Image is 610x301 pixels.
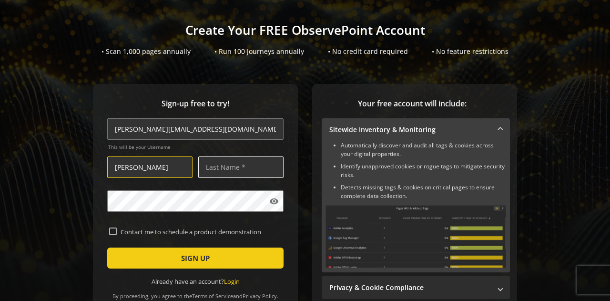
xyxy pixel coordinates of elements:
[329,283,491,292] mat-panel-title: Privacy & Cookie Compliance
[107,286,284,300] div: By proceeding, you agree to the and .
[341,162,506,179] li: Identify unapproved cookies or rogue tags to mitigate security risks.
[117,228,282,236] label: Contact me to schedule a product demonstration
[328,47,408,56] div: • No credit card required
[192,292,233,300] a: Terms of Service
[269,197,279,206] mat-icon: visibility
[198,156,284,178] input: Last Name *
[107,248,284,269] button: SIGN UP
[322,141,510,272] div: Sitewide Inventory & Monitoring
[322,118,510,141] mat-expansion-panel-header: Sitewide Inventory & Monitoring
[107,277,284,286] div: Already have an account?
[243,292,277,300] a: Privacy Policy
[102,47,191,56] div: • Scan 1,000 pages annually
[329,125,491,135] mat-panel-title: Sitewide Inventory & Monitoring
[322,276,510,299] mat-expansion-panel-header: Privacy & Cookie Compliance
[432,47,508,56] div: • No feature restrictions
[325,205,506,268] img: Sitewide Inventory & Monitoring
[107,156,193,178] input: First Name *
[108,144,284,150] span: This will be your Username
[107,118,284,140] input: Email Address (name@work-email.com) *
[322,98,503,109] span: Your free account will include:
[224,277,240,286] a: Login
[341,141,506,158] li: Automatically discover and audit all tags & cookies across your digital properties.
[107,98,284,109] span: Sign-up free to try!
[214,47,304,56] div: • Run 100 Journeys annually
[341,183,506,200] li: Detects missing tags & cookies on critical pages to ensure complete data collection.
[181,249,210,267] span: SIGN UP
